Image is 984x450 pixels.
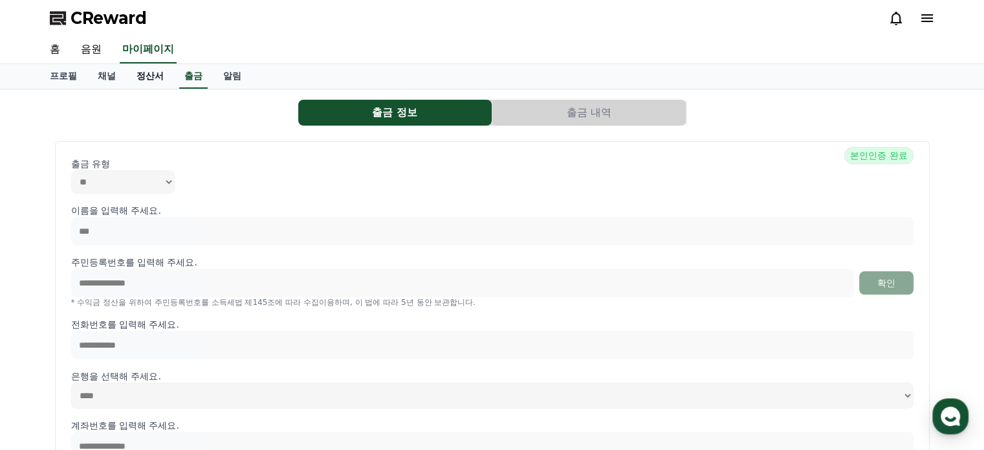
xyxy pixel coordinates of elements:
span: 대화 [118,363,134,373]
a: 정산서 [126,64,174,89]
a: 음원 [71,36,112,63]
p: 출금 유형 [71,157,913,170]
button: 출금 정보 [298,100,492,126]
a: 홈 [39,36,71,63]
a: 알림 [213,64,252,89]
p: * 수익금 정산을 위하여 주민등록번호를 소득세법 제145조에 따라 수집이용하며, 이 법에 따라 5년 동안 보관합니다. [71,297,913,308]
p: 계좌번호를 입력해 주세요. [71,419,913,432]
a: CReward [50,8,147,28]
a: 출금 내역 [492,100,686,126]
button: 출금 내역 [492,100,686,126]
span: 설정 [200,362,215,372]
a: 대화 [85,343,167,375]
a: 출금 [179,64,208,89]
p: 전화번호를 입력해 주세요. [71,318,913,331]
a: 채널 [87,64,126,89]
p: 은행을 선택해 주세요. [71,370,913,383]
a: 홈 [4,343,85,375]
span: 홈 [41,362,49,372]
a: 프로필 [39,64,87,89]
a: 설정 [167,343,248,375]
span: CReward [71,8,147,28]
p: 주민등록번호를 입력해 주세요. [71,256,197,269]
button: 확인 [859,271,913,295]
span: 본인인증 완료 [844,147,913,164]
a: 마이페이지 [120,36,177,63]
p: 이름을 입력해 주세요. [71,204,913,217]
